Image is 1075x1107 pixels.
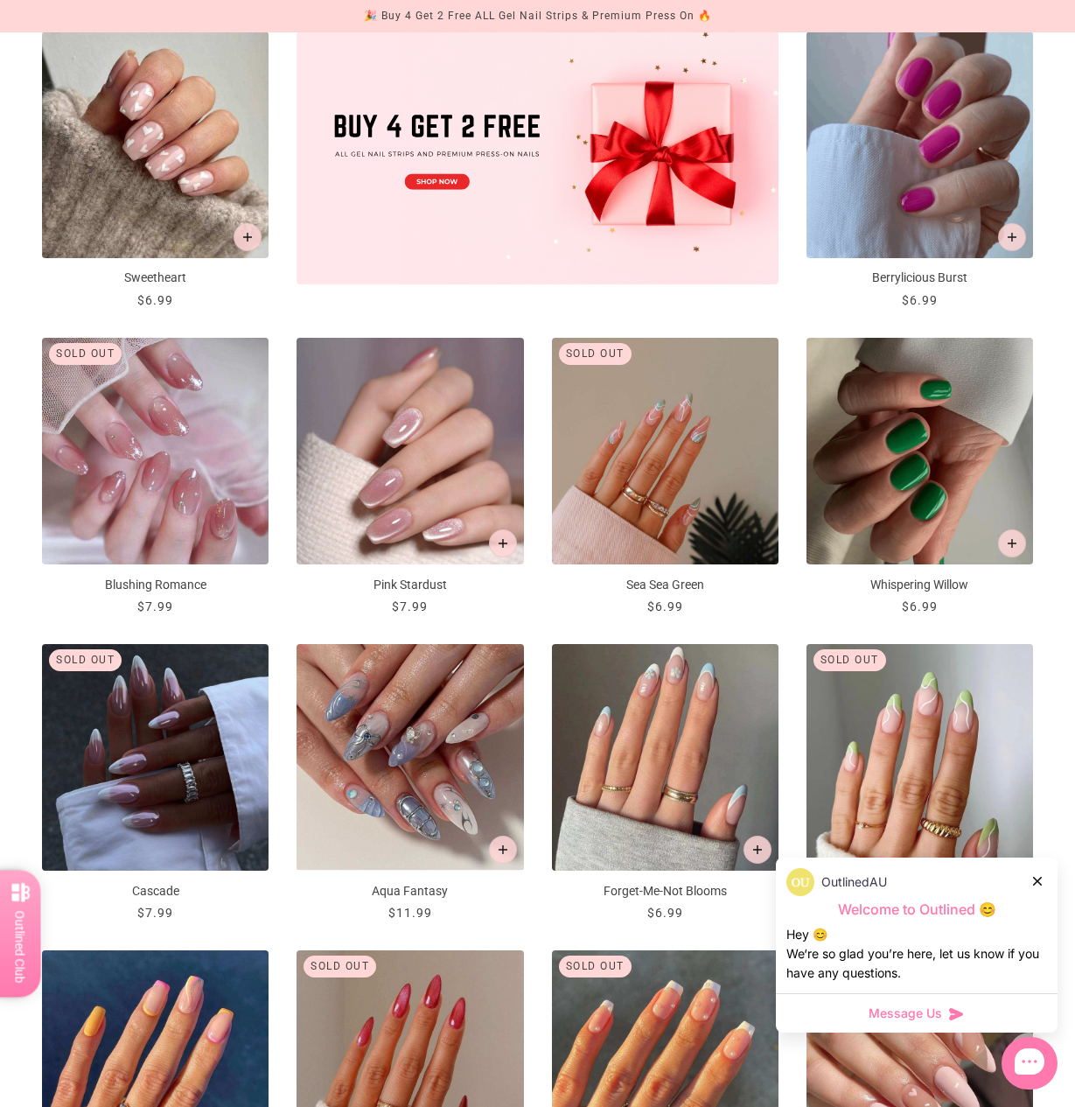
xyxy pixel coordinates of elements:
p: Aqua Fantasy [297,882,523,900]
a: Blushing Romance [42,338,269,616]
span: $6.99 [902,599,938,613]
div: Sold out [49,649,122,671]
a: Berrylicious Burst [806,32,1033,310]
p: Blushing Romance [42,576,269,594]
div: Hey 😊 We‘re so glad you’re here, let us know if you have any questions. [786,925,1047,983]
a: Sweetheart [42,32,269,310]
div: Sold out [304,956,376,977]
span: $6.99 [647,599,683,613]
a: Pink Stardust [297,338,523,616]
button: Add to cart [489,836,517,864]
p: Forget-Me-Not Blooms [552,882,778,900]
a: Aqua Fantasy [297,644,523,922]
p: Sweetheart [42,269,269,287]
span: Message Us [869,1005,942,1022]
p: Cascade [42,882,269,900]
span: $7.99 [137,599,173,613]
p: Whispering Willow [806,576,1033,594]
p: Welcome to Outlined 😊 [786,900,1047,919]
a: Cascade [42,644,269,922]
img: Berrylicious Burst-Press on Manicure-Outlined [806,32,1033,258]
span: $7.99 [137,906,173,920]
button: Add to cart [998,223,1026,251]
span: $6.99 [647,906,683,920]
div: Sold out [559,956,632,977]
a: Sea Sea Green [552,338,778,616]
a: Whispering Willow [806,338,1033,616]
p: Berrylicious Burst [806,269,1033,287]
span: $7.99 [392,599,428,613]
div: Sold out [49,343,122,365]
button: Add to cart [743,836,771,864]
button: Add to cart [234,223,262,251]
img: Whispering Willow-Press on Manicure-Outlined [806,338,1033,564]
p: Pink Stardust [297,576,523,594]
div: Sold out [813,649,886,671]
div: Sold out [559,343,632,365]
img: data:image/png;base64,iVBORw0KGgoAAAANSUhEUgAAACQAAAAkCAYAAADhAJiYAAACJklEQVR4AexUvWsUQRx9+3VfJsY... [786,868,814,896]
a: Alpine Meadows [806,644,1033,922]
div: 🎉 Buy 4 Get 2 Free ALL Gel Nail Strips & Premium Press On 🔥 [364,7,712,25]
button: Add to cart [998,529,1026,557]
span: $11.99 [388,906,432,920]
a: Forget-Me-Not Blooms [552,644,778,922]
span: $6.99 [137,293,173,307]
span: $6.99 [902,293,938,307]
button: Add to cart [489,529,517,557]
p: Sea Sea Green [552,576,778,594]
p: OutlinedAU [821,872,887,892]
